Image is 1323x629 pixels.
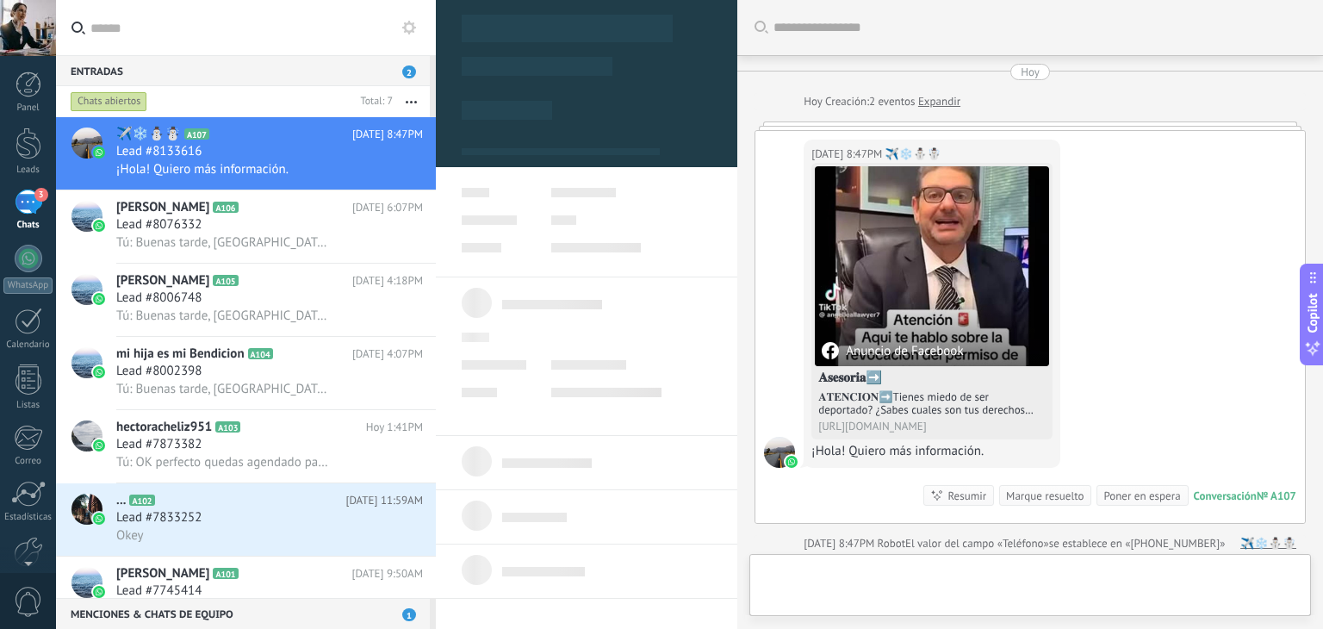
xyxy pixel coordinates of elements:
[93,220,105,232] img: icon
[885,146,941,163] span: ✈️️❄️⛄☃️
[213,568,238,579] span: A101
[116,272,209,290] span: [PERSON_NAME]
[1021,64,1040,80] div: Hoy
[3,220,53,231] div: Chats
[878,536,905,551] span: Robot
[352,565,423,582] span: [DATE] 9:50AM
[213,202,238,213] span: A106
[116,565,209,582] span: [PERSON_NAME]
[248,348,273,359] span: A104
[116,363,202,380] span: Lead #8002398
[366,419,423,436] span: Hoy 1:41PM
[116,492,126,509] span: ...
[116,346,245,363] span: mi hija es mi Bendicion
[947,488,986,504] div: Resumir
[116,454,328,470] span: Tú: OK perfecto quedas agendado para el día de [DATE] alas 12:00pm ESTAR AL PENDIENTE PARA QUE RE...
[811,443,1053,460] div: ¡Hola! Quiero más información.
[34,188,48,202] span: 3
[804,535,877,552] div: [DATE] 8:47PM
[1006,488,1084,504] div: Marque resuelto
[116,419,212,436] span: hectoracheliz951
[129,495,154,506] span: A102
[3,512,53,523] div: Estadísticas
[116,582,202,600] span: Lead #7745414
[818,370,1046,387] h4: 𝐀𝐬𝐞𝐬𝐨𝐫𝐢𝐚➡️
[1257,489,1296,503] div: № A107
[804,93,960,110] div: Creación:
[56,483,436,556] a: avataricon...A102[DATE] 11:59AMLead #7833252Okey
[56,190,436,263] a: avataricon[PERSON_NAME]A106[DATE] 6:07PMLead #8076332Tú: Buenas tarde, [GEOGRAPHIC_DATA] estas. E...
[215,421,240,433] span: A103
[93,586,105,598] img: icon
[352,346,423,363] span: [DATE] 4:07PM
[818,420,1046,433] div: [URL][DOMAIN_NAME]
[811,146,885,163] div: [DATE] 8:47PM
[822,342,963,359] div: Anuncio de Facebook
[764,437,795,468] span: ✈️️❄️⛄☃️
[116,308,328,324] span: Tú: Buenas tarde, [GEOGRAPHIC_DATA] estas. En un momento el Abogado se comunicara contigo para da...
[71,91,147,112] div: Chats abiertos
[116,126,181,143] span: ✈️️❄️⛄☃️
[818,390,1046,416] div: 𝐀𝐓𝐄𝐍𝐂𝐈𝐎𝐍➡️Tienes miedo de ser deportado? ¿Sabes cuales son tus derechos como inmigrante? Permiso ...
[3,277,53,294] div: WhatsApp
[116,143,202,160] span: Lead #8133616
[93,146,105,159] img: icon
[116,199,209,216] span: [PERSON_NAME]
[56,117,436,190] a: avataricon✈️️❄️⛄☃️A107[DATE] 8:47PMLead #8133616¡Hola! Quiero más información.
[3,339,53,351] div: Calendario
[184,128,209,140] span: A107
[116,381,328,397] span: Tú: Buenas tarde, [GEOGRAPHIC_DATA] estas. En un momento el Abogado se comunicara contigo para da...
[116,216,202,234] span: Lead #8076332
[1304,294,1321,333] span: Copilot
[56,410,436,483] a: avatariconhectoracheliz951A103Hoy 1:41PMLead #7873382Tú: OK perfecto quedas agendado para el día ...
[1049,535,1226,552] span: se establece en «[PHONE_NUMBER]»
[116,234,328,251] span: Tú: Buenas tarde, [GEOGRAPHIC_DATA] estas. En un momento el Abogado se comunicara contigo para da...
[918,93,960,110] a: Expandir
[3,165,53,176] div: Leads
[116,161,289,177] span: ¡Hola! Quiero más información.
[93,439,105,452] img: icon
[1194,489,1257,503] div: Conversación
[869,93,915,110] span: 2 eventos
[905,535,1049,552] span: El valor del campo «Teléfono»
[804,93,825,110] div: Hoy
[1240,535,1296,552] a: ✈️️❄️⛄☃️
[213,275,238,286] span: A105
[1103,488,1180,504] div: Poner en espera
[93,513,105,525] img: icon
[56,598,430,629] div: Menciones & Chats de equipo
[93,293,105,305] img: icon
[56,557,436,629] a: avataricon[PERSON_NAME]A101[DATE] 9:50AMLead #7745414
[56,55,430,86] div: Entradas
[352,126,423,143] span: [DATE] 8:47PM
[56,264,436,336] a: avataricon[PERSON_NAME]A105[DATE] 4:18PMLead #8006748Tú: Buenas tarde, [GEOGRAPHIC_DATA] estas. E...
[354,93,393,110] div: Total: 7
[116,436,202,453] span: Lead #7873382
[815,166,1049,436] a: Anuncio de Facebook𝐀𝐬𝐞𝐬𝐨𝐫𝐢𝐚➡️𝐀𝐓𝐄𝐍𝐂𝐈𝐎𝐍➡️Tienes miedo de ser deportado? ¿Sabes cuales son tus derec...
[3,103,53,114] div: Panel
[345,492,423,509] span: [DATE] 11:59AM
[56,337,436,409] a: avatariconmi hija es mi BendicionA104[DATE] 4:07PMLead #8002398Tú: Buenas tarde, [GEOGRAPHIC_DATA...
[116,527,144,544] span: Okey
[352,199,423,216] span: [DATE] 6:07PM
[3,400,53,411] div: Listas
[116,509,202,526] span: Lead #7833252
[402,65,416,78] span: 2
[786,456,798,468] img: waba.svg
[93,366,105,378] img: icon
[3,456,53,467] div: Correo
[116,290,202,307] span: Lead #8006748
[352,272,423,290] span: [DATE] 4:18PM
[402,608,416,621] span: 1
